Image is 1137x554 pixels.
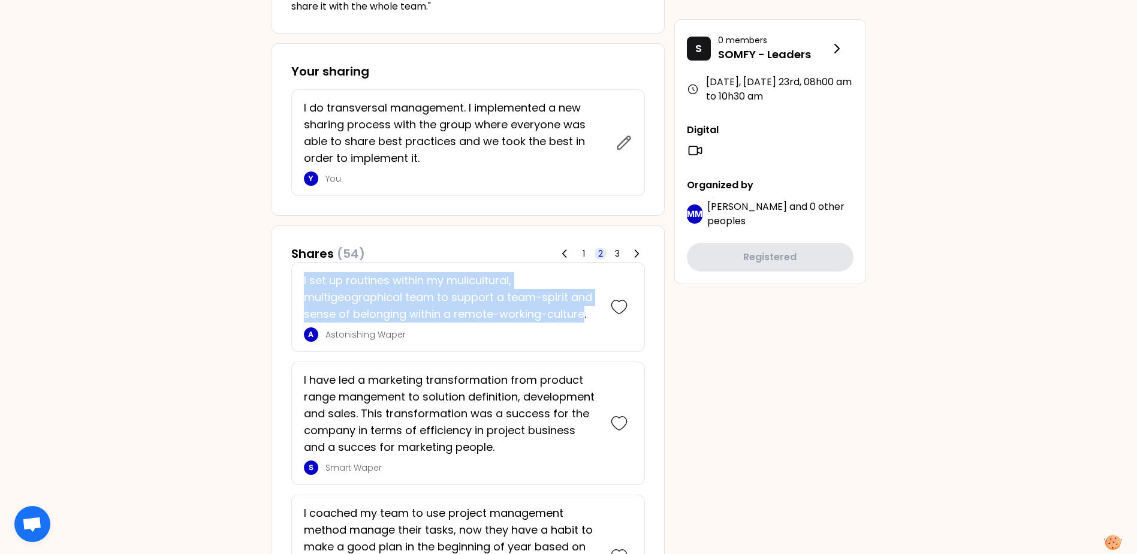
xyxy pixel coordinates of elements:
p: A [308,330,313,339]
p: 0 members [718,34,830,46]
p: I have led a marketing transformation from product range mangement to solution definition, develo... [304,372,599,456]
button: Registered [687,243,853,272]
div: [DATE], [DATE] 23rd , 08h00 am to 10h30 am [687,75,853,104]
p: Smart Waper [325,462,599,474]
p: You [325,173,608,185]
p: Organized by [687,178,853,192]
p: Y [308,174,313,183]
p: MM [687,208,702,220]
p: S [309,463,313,472]
span: (54) [337,245,365,262]
span: 2 [598,248,603,260]
span: 1 [583,248,585,260]
p: I set up routines within my mulicultural, multigeographical team to support a team-spirit and sen... [304,272,599,323]
div: Ouvrir le chat [14,506,50,542]
p: Astonishing Waper [325,329,599,341]
span: 3 [615,248,620,260]
span: 0 other peoples [707,200,845,228]
p: SOMFY - Leaders [718,46,830,63]
p: and [707,200,853,228]
span: [PERSON_NAME] [707,200,787,213]
p: S [695,40,702,57]
p: I do transversal management. I implemented a new sharing process with the group where everyone wa... [304,100,608,167]
h3: Shares [291,245,365,262]
h3: Your sharing [291,63,645,80]
p: Digital [687,123,853,137]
